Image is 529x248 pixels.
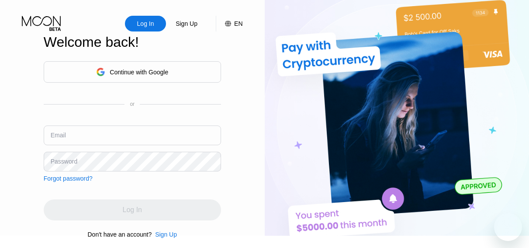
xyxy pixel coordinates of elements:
div: Forgot password? [44,175,93,182]
div: Password [51,158,77,165]
div: EN [216,16,242,31]
div: Log In [136,19,155,28]
div: Don't have an account? [88,231,152,238]
div: Sign Up [155,231,177,238]
iframe: Button to launch messaging window [494,213,522,241]
div: or [130,101,135,107]
div: Sign Up [166,16,207,31]
div: Continue with Google [110,69,168,76]
div: EN [234,20,242,27]
div: Welcome back! [44,34,221,50]
div: Sign Up [175,19,198,28]
div: Sign Up [152,231,177,238]
div: Continue with Google [44,61,221,83]
div: Log In [125,16,166,31]
div: Email [51,132,66,139]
